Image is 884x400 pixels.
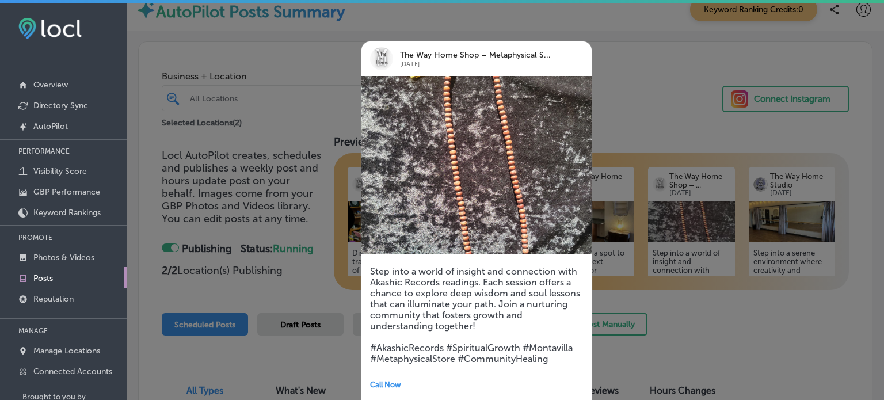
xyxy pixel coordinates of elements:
[33,80,68,90] p: Overview
[361,76,592,254] img: 1755494553410c1ebf-e1ab-4dcd-b3e5-8e747a3180b4_2023-12-16.jpg
[370,47,393,70] img: logo
[33,121,68,131] p: AutoPilot
[33,273,53,283] p: Posts
[33,208,101,218] p: Keyword Rankings
[33,187,100,197] p: GBP Performance
[33,367,112,376] p: Connected Accounts
[400,51,560,60] p: The Way Home Shop – Metaphysical S...
[33,346,100,356] p: Manage Locations
[370,380,401,389] span: Call Now
[400,60,560,69] p: [DATE]
[370,266,583,364] h5: Step into a world of insight and connection with Akashic Records readings. Each session offers a ...
[33,253,94,262] p: Photos & Videos
[18,18,82,39] img: fda3e92497d09a02dc62c9cd864e3231.png
[33,294,74,304] p: Reputation
[33,166,87,176] p: Visibility Score
[33,101,88,111] p: Directory Sync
